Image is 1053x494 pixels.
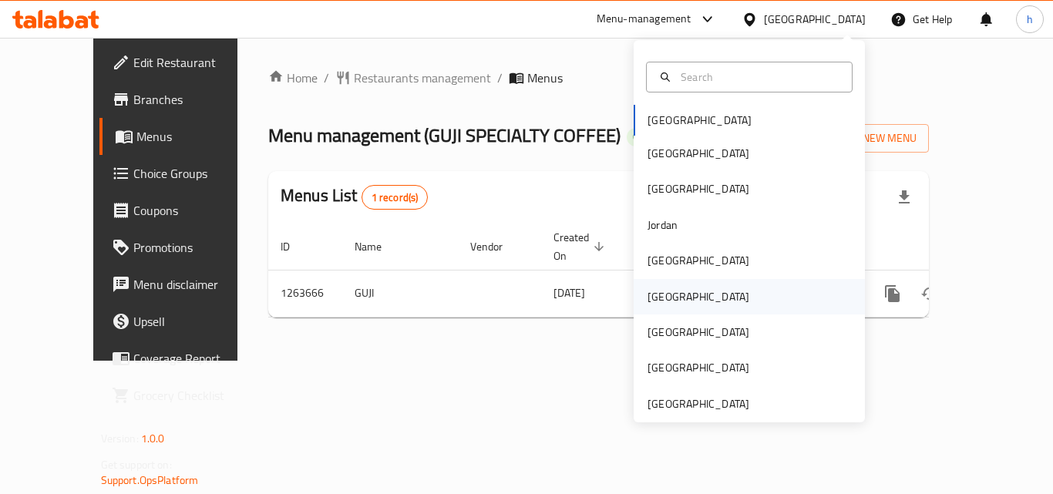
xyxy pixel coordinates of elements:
a: Choice Groups [99,155,269,192]
nav: breadcrumb [268,69,929,87]
div: [GEOGRAPHIC_DATA] [764,11,866,28]
td: 1263666 [268,270,342,317]
a: Coverage Report [99,340,269,377]
a: Menu disclaimer [99,266,269,303]
button: Change Status [911,275,948,312]
li: / [324,69,329,87]
span: Name [355,237,402,256]
input: Search [675,69,843,86]
span: Grocery Checklist [133,386,257,405]
span: 1.0.0 [141,428,165,449]
div: Open [627,128,662,146]
li: / [497,69,503,87]
a: Home [268,69,318,87]
div: [GEOGRAPHIC_DATA] [648,252,749,269]
span: Menu management ( GUJI SPECIALTY COFFEE ) [268,118,621,153]
div: [GEOGRAPHIC_DATA] [648,395,749,412]
div: [GEOGRAPHIC_DATA] [648,324,749,341]
span: ID [281,237,310,256]
span: h [1027,11,1033,28]
span: Menu disclaimer [133,275,257,294]
div: [GEOGRAPHIC_DATA] [648,145,749,162]
span: Edit Restaurant [133,53,257,72]
span: Version: [101,428,139,449]
span: Upsell [133,312,257,331]
a: Promotions [99,229,269,266]
span: Menus [136,127,257,146]
span: Coverage Report [133,349,257,368]
a: Grocery Checklist [99,377,269,414]
span: Add New Menu [822,129,917,148]
td: GUJI [342,270,458,317]
div: [GEOGRAPHIC_DATA] [648,359,749,376]
span: Choice Groups [133,164,257,183]
a: Support.OpsPlatform [101,470,199,490]
div: Jordan [648,217,678,234]
span: Get support on: [101,455,172,475]
div: [GEOGRAPHIC_DATA] [648,180,749,197]
h2: Menus List [281,184,428,210]
span: Branches [133,90,257,109]
a: Coupons [99,192,269,229]
span: Created On [553,228,609,265]
a: Edit Restaurant [99,44,269,81]
span: [DATE] [553,283,585,303]
span: 1 record(s) [362,190,428,205]
a: Menus [99,118,269,155]
span: Open [627,130,662,143]
div: [GEOGRAPHIC_DATA] [648,288,749,305]
div: Export file [886,179,923,216]
div: Total records count [362,185,429,210]
button: Add New Menu [809,124,929,153]
span: Menus [527,69,563,87]
button: more [874,275,911,312]
a: Branches [99,81,269,118]
a: Restaurants management [335,69,491,87]
span: Restaurants management [354,69,491,87]
span: Coupons [133,201,257,220]
span: Promotions [133,238,257,257]
span: Vendor [470,237,523,256]
div: Menu-management [597,10,691,29]
a: Upsell [99,303,269,340]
